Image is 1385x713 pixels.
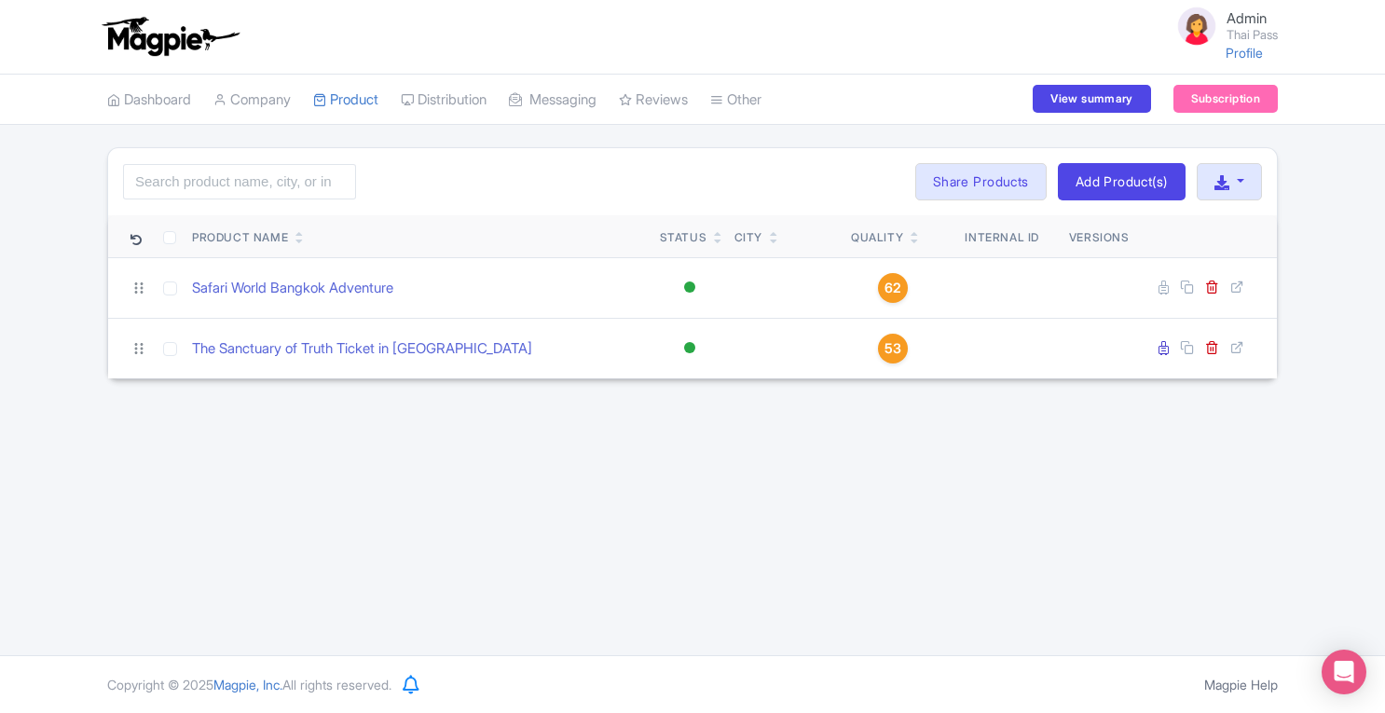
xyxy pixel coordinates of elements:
a: Safari World Bangkok Adventure [192,278,393,299]
a: Magpie Help [1204,677,1278,692]
span: Admin [1227,9,1267,27]
a: Share Products [915,163,1047,200]
a: The Sanctuary of Truth Ticket in [GEOGRAPHIC_DATA] [192,338,532,360]
small: Thai Pass [1227,29,1278,41]
a: Product [313,75,378,126]
a: Distribution [401,75,487,126]
img: avatar_key_member-9c1dde93af8b07d7383eb8b5fb890c87.png [1174,4,1219,48]
a: Reviews [619,75,688,126]
span: Magpie, Inc. [213,677,282,692]
a: Other [710,75,761,126]
div: City [734,229,762,246]
a: View summary [1033,85,1150,113]
a: 62 [851,273,936,303]
div: Open Intercom Messenger [1322,650,1366,694]
a: Add Product(s) [1058,163,1186,200]
div: Quality [851,229,903,246]
span: 53 [884,338,901,359]
th: Internal ID [943,215,1062,258]
a: Dashboard [107,75,191,126]
span: 62 [884,278,901,298]
img: logo-ab69f6fb50320c5b225c76a69d11143b.png [98,16,242,57]
div: Status [660,229,707,246]
a: Company [213,75,291,126]
div: Product Name [192,229,288,246]
a: Profile [1226,45,1263,61]
th: Versions [1062,215,1137,258]
a: Messaging [509,75,597,126]
div: Active [680,274,699,301]
a: Admin Thai Pass [1163,4,1278,48]
div: Copyright © 2025 All rights reserved. [96,675,403,694]
input: Search product name, city, or interal id [123,164,356,199]
a: 53 [851,334,936,363]
div: Active [680,335,699,362]
a: Subscription [1173,85,1278,113]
